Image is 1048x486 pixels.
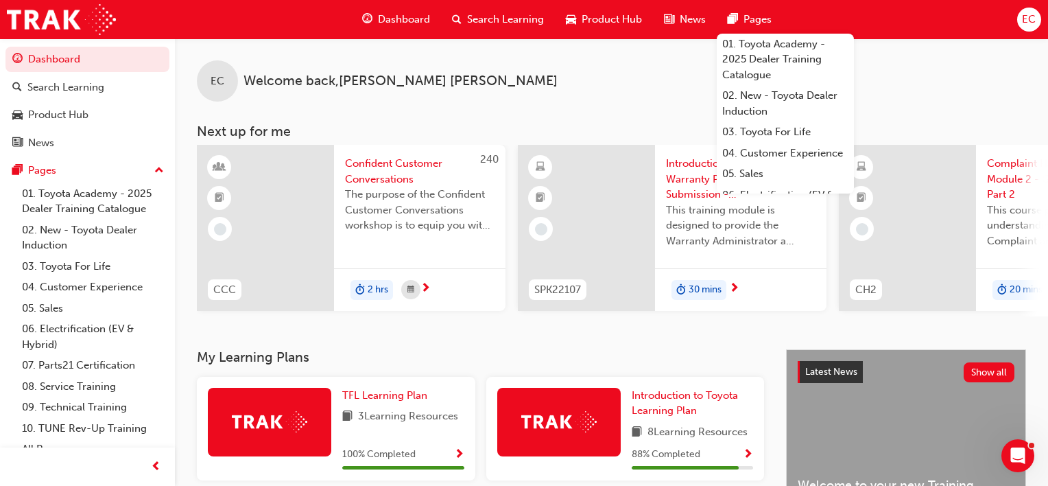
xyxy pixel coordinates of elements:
a: 07. Parts21 Certification [16,355,169,376]
span: guage-icon [362,11,372,28]
button: Pages [5,158,169,183]
span: next-icon [729,283,739,295]
a: 01. Toyota Academy - 2025 Dealer Training Catalogue [16,183,169,220]
span: The purpose of the Confident Customer Conversations workshop is to equip you with tools to commun... [345,187,495,233]
a: 240CCCConfident Customer ConversationsThe purpose of the Confident Customer Conversations worksho... [197,145,505,311]
span: EC [1022,12,1036,27]
span: 8 Learning Resources [647,424,748,441]
a: 06. Electrification (EV & Hybrid) [16,319,169,355]
span: car-icon [566,11,576,28]
button: DashboardSearch LearningProduct HubNews [5,44,169,158]
span: book-icon [632,424,642,441]
span: Product Hub [582,12,642,27]
a: 02. New - Toyota Dealer Induction [16,220,169,256]
span: 3 Learning Resources [358,408,458,426]
div: News [28,135,54,151]
img: Trak [7,4,116,35]
h3: My Learning Plans [197,349,764,365]
span: search-icon [12,82,22,94]
a: 01. Toyota Academy - 2025 Dealer Training Catalogue [717,34,854,86]
div: Pages [28,163,56,178]
h3: Next up for me [175,124,1048,139]
a: Product Hub [5,102,169,128]
a: news-iconNews [653,5,717,34]
span: CCC [213,282,236,298]
span: pages-icon [12,165,23,177]
span: Show Progress [454,449,464,461]
a: Search Learning [5,75,169,100]
span: booktick-icon [857,189,866,207]
img: Trak [521,411,597,432]
span: 2 hrs [368,282,388,298]
span: Welcome back , [PERSON_NAME] [PERSON_NAME] [243,73,558,89]
a: Latest NewsShow all [798,361,1014,383]
span: search-icon [452,11,462,28]
span: Introduction to Toyota Learning Plan [632,389,738,417]
span: learningRecordVerb_NONE-icon [214,223,226,235]
span: Show Progress [743,449,753,461]
a: car-iconProduct Hub [555,5,653,34]
a: 03. Toyota For Life [717,121,854,143]
span: Latest News [805,366,857,378]
span: Search Learning [467,12,544,27]
a: 08. Service Training [16,376,169,397]
span: next-icon [420,283,431,295]
span: news-icon [12,137,23,150]
span: 20 mins [1010,282,1043,298]
span: guage-icon [12,54,23,66]
span: 88 % Completed [632,447,700,463]
a: Dashboard [5,47,169,72]
span: calendar-icon [407,281,414,299]
div: Product Hub [28,107,88,123]
a: search-iconSearch Learning [441,5,555,34]
span: car-icon [12,109,23,121]
button: Show Progress [743,446,753,463]
a: 04. Customer Experience [16,277,169,298]
a: TFL Learning Plan [342,388,433,404]
span: duration-icon [676,281,686,299]
a: Introduction to Toyota Learning Plan [632,388,754,419]
span: booktick-icon [536,189,545,207]
img: Trak [232,411,307,432]
span: learningResourceType_ELEARNING-icon [536,159,545,176]
span: SPK22107 [534,282,581,298]
a: 10. TUNE Rev-Up Training [16,418,169,439]
span: 30 mins [689,282,722,298]
span: Dashboard [378,12,430,27]
a: 04. Customer Experience [717,143,854,164]
span: Introduction to Warranty Pre-Claim Submission - eLearning [666,156,815,202]
span: learningRecordVerb_NONE-icon [856,223,868,235]
span: 100 % Completed [342,447,416,463]
span: learningRecordVerb_NONE-icon [535,223,547,235]
span: Pages [743,12,772,27]
span: learningResourceType_INSTRUCTOR_LED-icon [215,159,224,176]
span: learningResourceType_ELEARNING-icon [857,159,866,176]
a: News [5,130,169,156]
span: News [680,12,706,27]
span: duration-icon [355,281,365,299]
a: 09. Technical Training [16,397,169,418]
button: Show all [964,362,1015,382]
span: CH2 [855,282,877,298]
span: up-icon [154,162,164,180]
a: 0SPK22107Introduction to Warranty Pre-Claim Submission - eLearningThis training module is designe... [518,145,826,311]
span: news-icon [664,11,674,28]
a: 05. Sales [717,163,854,185]
span: book-icon [342,408,353,426]
a: All Pages [16,439,169,460]
span: TFL Learning Plan [342,389,427,402]
a: 06. Electrification (EV & Hybrid) [717,185,854,221]
span: pages-icon [728,11,738,28]
button: Show Progress [454,446,464,463]
span: 240 [480,153,499,165]
iframe: Intercom live chat [1001,439,1034,472]
span: booktick-icon [215,189,224,207]
a: guage-iconDashboard [351,5,441,34]
button: EC [1017,8,1041,32]
div: Search Learning [27,80,104,95]
a: 05. Sales [16,298,169,319]
a: pages-iconPages [717,5,783,34]
span: duration-icon [997,281,1007,299]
